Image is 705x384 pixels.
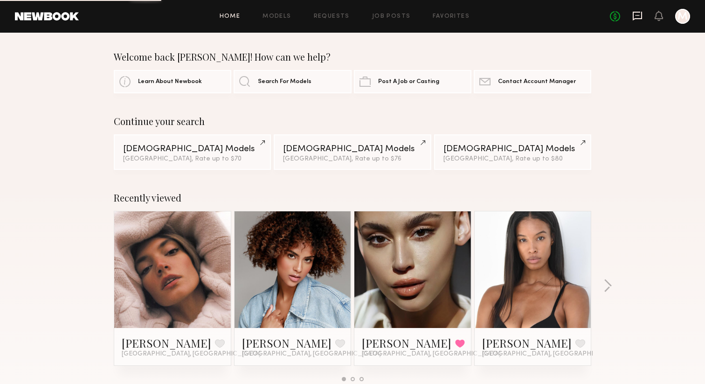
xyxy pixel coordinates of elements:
[123,145,262,154] div: [DEMOGRAPHIC_DATA] Models
[433,14,470,20] a: Favorites
[372,14,411,20] a: Job Posts
[482,335,572,350] a: [PERSON_NAME]
[123,156,262,162] div: [GEOGRAPHIC_DATA], Rate up to $70
[114,134,271,170] a: [DEMOGRAPHIC_DATA] Models[GEOGRAPHIC_DATA], Rate up to $70
[354,70,471,93] a: Post A Job or Casting
[378,79,439,85] span: Post A Job or Casting
[675,9,690,24] a: M
[234,70,351,93] a: Search For Models
[498,79,576,85] span: Contact Account Manager
[122,350,261,358] span: [GEOGRAPHIC_DATA], [GEOGRAPHIC_DATA]
[443,156,582,162] div: [GEOGRAPHIC_DATA], Rate up to $80
[263,14,291,20] a: Models
[362,335,451,350] a: [PERSON_NAME]
[138,79,202,85] span: Learn About Newbook
[242,350,381,358] span: [GEOGRAPHIC_DATA], [GEOGRAPHIC_DATA]
[283,145,422,154] div: [DEMOGRAPHIC_DATA] Models
[283,156,422,162] div: [GEOGRAPHIC_DATA], Rate up to $76
[482,350,621,358] span: [GEOGRAPHIC_DATA], [GEOGRAPHIC_DATA]
[122,335,211,350] a: [PERSON_NAME]
[242,335,332,350] a: [PERSON_NAME]
[443,145,582,154] div: [DEMOGRAPHIC_DATA] Models
[474,70,591,93] a: Contact Account Manager
[274,134,431,170] a: [DEMOGRAPHIC_DATA] Models[GEOGRAPHIC_DATA], Rate up to $76
[114,51,591,63] div: Welcome back [PERSON_NAME]! How can we help?
[434,134,591,170] a: [DEMOGRAPHIC_DATA] Models[GEOGRAPHIC_DATA], Rate up to $80
[258,79,311,85] span: Search For Models
[314,14,350,20] a: Requests
[362,350,501,358] span: [GEOGRAPHIC_DATA], [GEOGRAPHIC_DATA]
[114,70,231,93] a: Learn About Newbook
[114,192,591,203] div: Recently viewed
[220,14,241,20] a: Home
[114,116,591,127] div: Continue your search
